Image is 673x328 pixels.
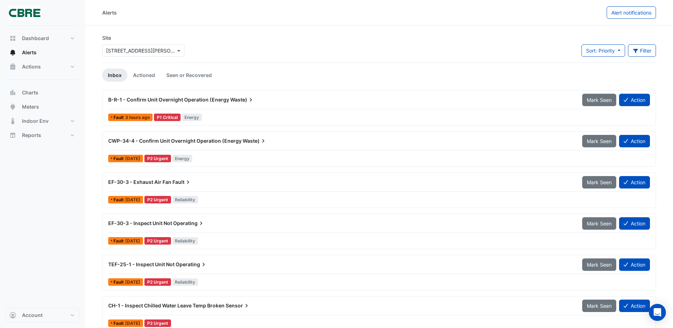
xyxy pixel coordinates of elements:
div: Alerts [102,9,117,16]
span: Dashboard [22,35,49,42]
span: Energy [182,114,202,121]
span: EF-30-3 - Inspect Unit Not [108,220,172,226]
app-icon: Actions [9,63,16,70]
span: Wed 08-Oct-2025 00:01 AEDT [125,156,140,161]
span: Sensor [226,302,250,309]
div: P2 Urgent [144,319,171,327]
span: Indoor Env [22,117,49,125]
button: Alert notifications [607,6,656,19]
button: Mark Seen [582,217,616,230]
app-icon: Meters [9,103,16,110]
span: EF-30-3 - Exhaust Air Fan [108,179,171,185]
span: Fault [114,321,125,326]
span: Fri 19-Sep-2025 11:45 AEST [125,238,140,244]
span: Fault [114,198,125,202]
span: Fri 19-Sep-2025 11:45 AEST [125,197,140,202]
span: Alerts [22,49,37,56]
span: Mark Seen [587,262,612,268]
span: Alert notifications [611,10,651,16]
span: Fault [114,239,125,243]
div: Open Intercom Messenger [649,304,666,321]
button: Mark Seen [582,94,616,106]
label: Site [102,34,111,42]
div: P1 Critical [154,114,181,121]
span: Reliability [172,278,198,286]
span: Fault [172,179,192,186]
span: Mark Seen [587,97,612,103]
app-icon: Indoor Env [9,117,16,125]
span: Account [22,312,43,319]
div: P2 Urgent [144,278,171,286]
span: Meters [22,103,39,110]
app-icon: Charts [9,89,16,96]
button: Action [619,94,650,106]
span: Operating [176,261,207,268]
span: Wed 17-Sep-2025 13:05 AEST [125,279,140,285]
span: Charts [22,89,38,96]
span: Mark Seen [587,303,612,309]
span: TEF-25-1 - Inspect Unit Not [108,261,175,267]
span: Thu 11-Sep-2025 14:18 AEST [125,321,140,326]
button: Indoor Env [6,114,79,128]
button: Action [619,300,650,312]
span: Fault [114,280,125,284]
button: Action [619,258,650,271]
span: Fault [114,115,125,120]
button: Alerts [6,45,79,60]
span: B-R-1 - Confirm Unit Overnight Operation (Energy [108,97,229,103]
span: Energy [172,155,193,162]
span: Mark Seen [587,179,612,185]
button: Reports [6,128,79,142]
a: Seen or Recovered [161,69,217,82]
span: Operating [173,220,205,227]
button: Dashboard [6,31,79,45]
a: Inbox [102,69,127,82]
span: Fault [114,157,125,161]
button: Action [619,135,650,147]
div: P2 Urgent [144,196,171,203]
button: Action [619,176,650,188]
span: Sort: Priority [586,48,615,54]
app-icon: Alerts [9,49,16,56]
button: Mark Seen [582,258,616,271]
button: Charts [6,86,79,100]
button: Mark Seen [582,135,616,147]
button: Account [6,308,79,322]
button: Sort: Priority [581,44,625,57]
button: Mark Seen [582,300,616,312]
span: Actions [22,63,41,70]
a: Actioned [127,69,161,82]
div: P2 Urgent [144,237,171,245]
button: Meters [6,100,79,114]
span: Waste) [230,96,254,103]
span: Reports [22,132,41,139]
button: Filter [628,44,656,57]
span: Mon 13-Oct-2025 03:47 AEDT [125,115,150,120]
span: Mark Seen [587,220,612,226]
app-icon: Reports [9,132,16,139]
span: Reliability [172,196,198,203]
span: Reliability [172,237,198,245]
img: Company Logo [9,6,40,20]
span: Waste) [243,137,267,144]
span: CWP-34-4 - Confirm Unit Overnight Operation (Energy [108,138,242,144]
span: Mark Seen [587,138,612,144]
button: Action [619,217,650,230]
button: Mark Seen [582,176,616,188]
app-icon: Dashboard [9,35,16,42]
div: P2 Urgent [144,155,171,162]
span: CH-1 - Inspect Chilled Water Leave Temp Broken [108,302,225,308]
button: Actions [6,60,79,74]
